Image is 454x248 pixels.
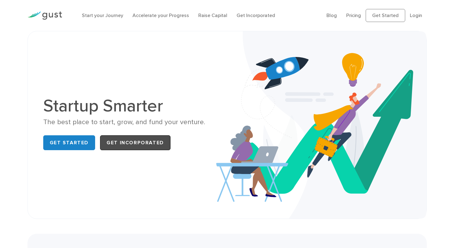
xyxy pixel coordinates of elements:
a: Login [410,12,422,18]
a: Get Incorporated [100,135,170,150]
img: Gust Logo [27,11,62,20]
a: Blog [326,12,337,18]
a: Get Started [43,135,95,150]
a: Get Started [366,9,405,22]
h1: Startup Smarter [43,97,223,115]
a: Raise Capital [198,12,227,18]
img: Startup Smarter Hero [216,31,427,219]
a: Pricing [346,12,361,18]
a: Accelerate your Progress [132,12,189,18]
a: Start your Journey [82,12,123,18]
a: Get Incorporated [237,12,275,18]
div: The best place to start, grow, and fund your venture. [43,118,223,127]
